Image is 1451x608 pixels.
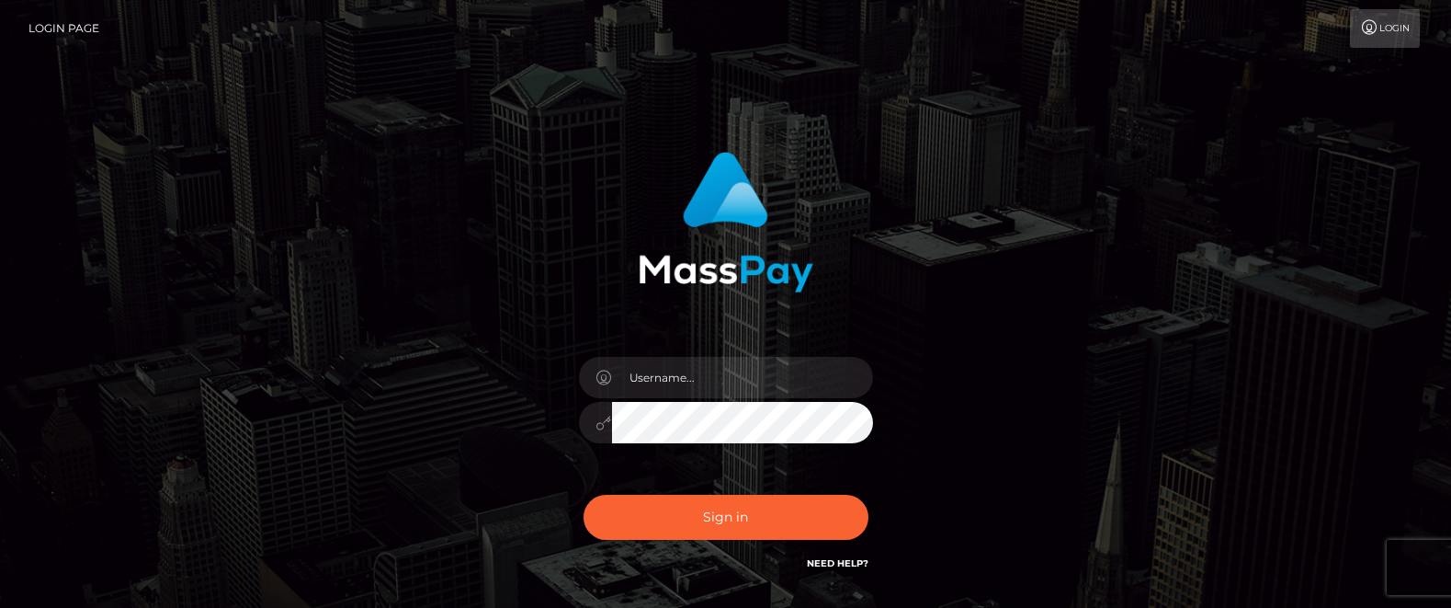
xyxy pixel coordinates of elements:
a: Login [1350,9,1420,48]
input: Username... [612,357,873,398]
a: Need Help? [807,557,868,569]
a: Login Page [28,9,99,48]
img: MassPay Login [639,152,813,293]
button: Sign in [584,495,868,540]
